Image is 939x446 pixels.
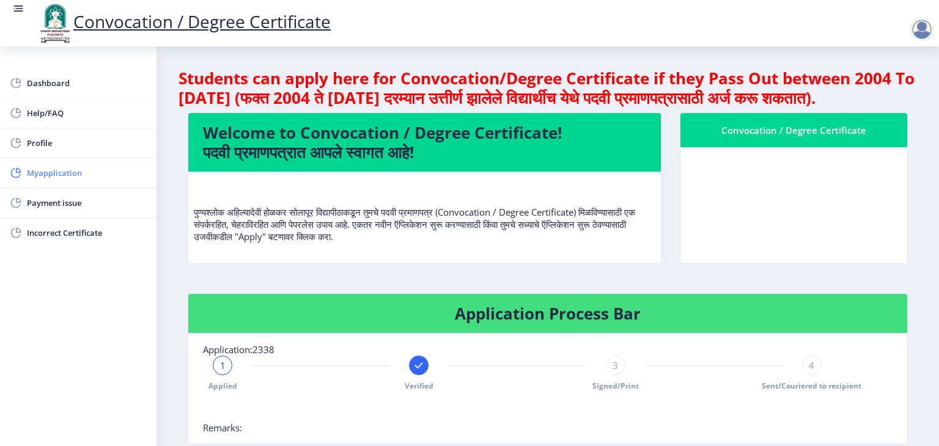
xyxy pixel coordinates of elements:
[37,10,331,33] a: Convocation / Degree Certificate
[203,123,646,162] h4: Welcome to Convocation / Degree Certificate! पदवी प्रमाणपत्रात आपले स्वागत आहे!
[27,225,147,240] span: Incorrect Certificate
[179,68,917,108] h4: Students can apply here for Convocation/Degree Certificate if they Pass Out between 2004 To [DATE...
[762,381,861,391] span: Sent/Couriered to recipient
[809,359,814,371] span: 4
[592,381,639,391] span: Signed/Print
[613,359,618,371] span: 3
[27,136,147,150] span: Profile
[203,343,274,356] span: Application:2338
[27,106,147,120] span: Help/FAQ
[405,381,433,391] span: Verified
[208,381,237,391] span: Applied
[27,196,147,210] span: Payment issue
[203,304,893,323] h4: Application Process Bar
[37,2,73,44] img: logo
[27,166,147,180] span: Myapplication
[194,181,655,243] p: पुण्यश्लोक अहिल्यादेवी होळकर सोलापूर विद्यापीठाकडून तुमचे पदवी प्रमाणपत्र (Convocation / Degree C...
[220,359,226,371] span: 1
[203,422,242,434] span: Remarks:
[27,76,147,90] span: Dashboard
[695,123,893,137] div: Convocation / Degree Certificate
